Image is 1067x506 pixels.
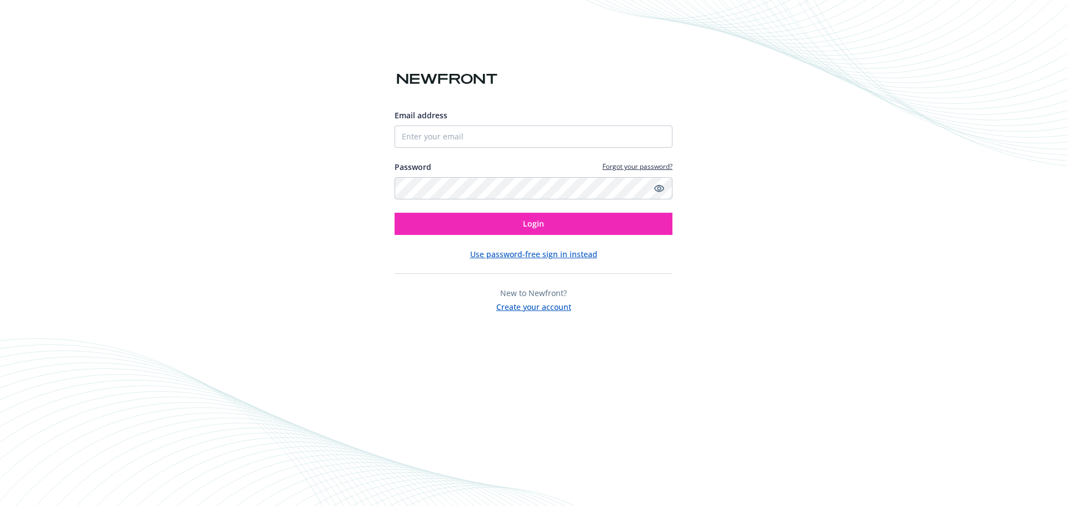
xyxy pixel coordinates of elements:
[602,162,672,171] a: Forgot your password?
[500,288,567,298] span: New to Newfront?
[496,299,571,313] button: Create your account
[395,69,500,89] img: Newfront logo
[395,110,447,121] span: Email address
[395,177,672,199] input: Enter your password
[652,182,666,195] a: Show password
[395,161,431,173] label: Password
[395,213,672,235] button: Login
[523,218,544,229] span: Login
[470,248,597,260] button: Use password-free sign in instead
[395,126,672,148] input: Enter your email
